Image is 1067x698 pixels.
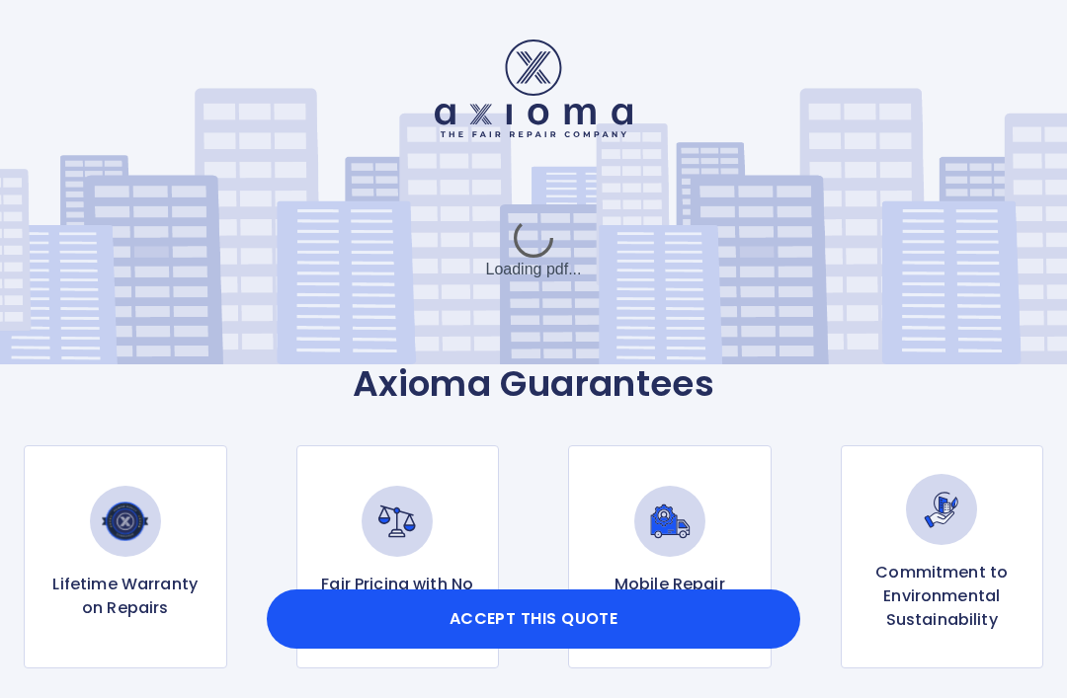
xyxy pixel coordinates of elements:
p: Fair Pricing with No Hidden Fees [313,573,483,620]
img: Commitment to Environmental Sustainability [906,474,977,545]
p: Mobile Repair Services [585,573,755,620]
img: Fair Pricing with No Hidden Fees [362,486,433,557]
p: Lifetime Warranty on Repairs [41,573,210,620]
img: Mobile Repair Services [634,486,705,557]
p: Commitment to Environmental Sustainability [858,561,1027,632]
img: Logo [435,39,632,137]
div: Loading pdf... [385,200,682,299]
button: Accept this Quote [267,589,800,649]
p: Axioma Guarantees [24,362,1043,406]
img: Lifetime Warranty on Repairs [90,486,161,557]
